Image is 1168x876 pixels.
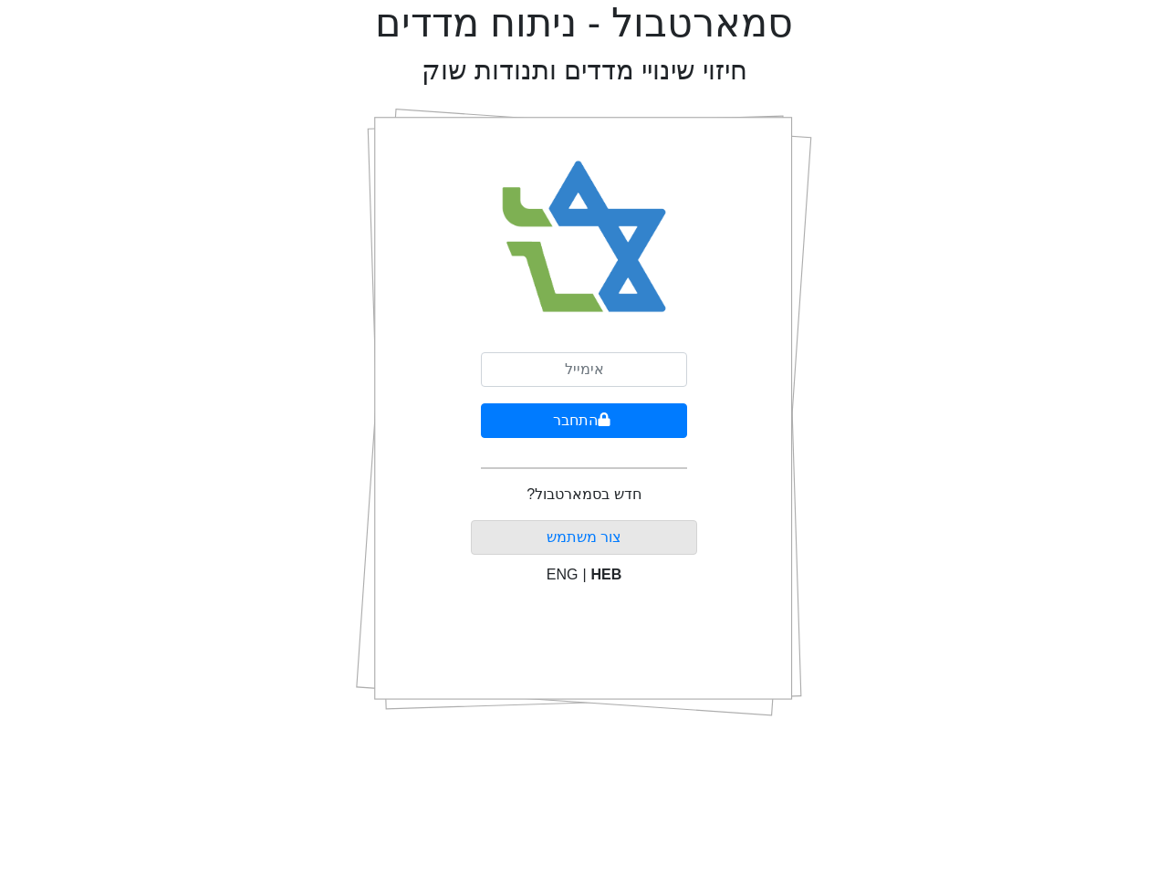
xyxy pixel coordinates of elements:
button: התחבר [481,403,687,438]
span: | [582,567,586,582]
p: חדש בסמארטבול? [527,484,641,506]
button: צור משתמש [471,520,698,555]
h2: חיזוי שינויי מדדים ותנודות שוק [422,55,747,87]
img: Smart Bull [485,137,683,338]
span: ENG [547,567,579,582]
a: צור משתמש [547,529,621,545]
span: HEB [591,567,622,582]
input: אימייל [481,352,687,387]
